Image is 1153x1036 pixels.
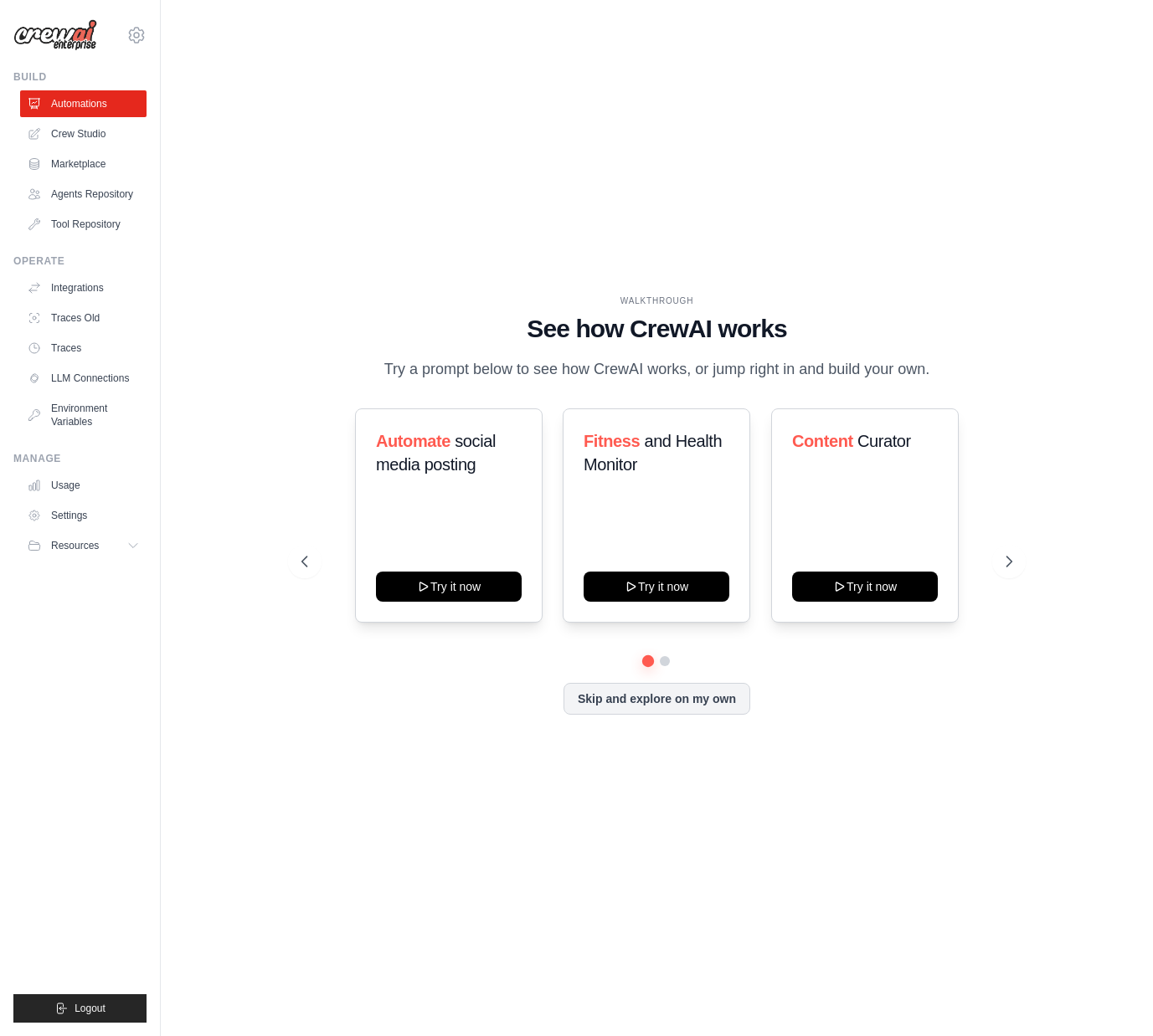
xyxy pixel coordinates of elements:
[20,151,147,177] a: Marketplace
[20,211,147,238] a: Tool Repository
[584,432,722,474] span: and Health Monitor
[301,314,1012,344] h1: See how CrewAI works
[792,432,853,450] span: Content
[20,472,147,499] a: Usage
[20,274,147,301] a: Integrations
[13,254,147,268] div: Operate
[301,295,1012,307] div: WALKTHROUGH
[792,572,938,602] button: Try it now
[564,683,750,715] button: Skip and explore on my own
[584,572,729,602] button: Try it now
[51,539,99,552] span: Resources
[20,121,147,147] a: Crew Studio
[75,1002,106,1015] span: Logout
[13,70,147,84] div: Build
[13,452,147,465] div: Manage
[20,305,147,331] a: Traces Old
[857,432,911,450] span: Curator
[13,19,97,51] img: Logo
[20,181,147,208] a: Agents Repository
[20,502,147,529] a: Settings
[20,532,147,559] button: Resources
[584,432,640,450] span: Fitness
[376,572,522,602] button: Try it now
[375,357,938,382] p: Try a prompt below to see how CrewAI works, or jump right in and build your own.
[20,365,147,392] a: LLM Connections
[20,395,147,435] a: Environment Variables
[13,994,147,1023] button: Logout
[376,432,450,450] span: Automate
[20,335,147,362] a: Traces
[20,90,147,117] a: Automations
